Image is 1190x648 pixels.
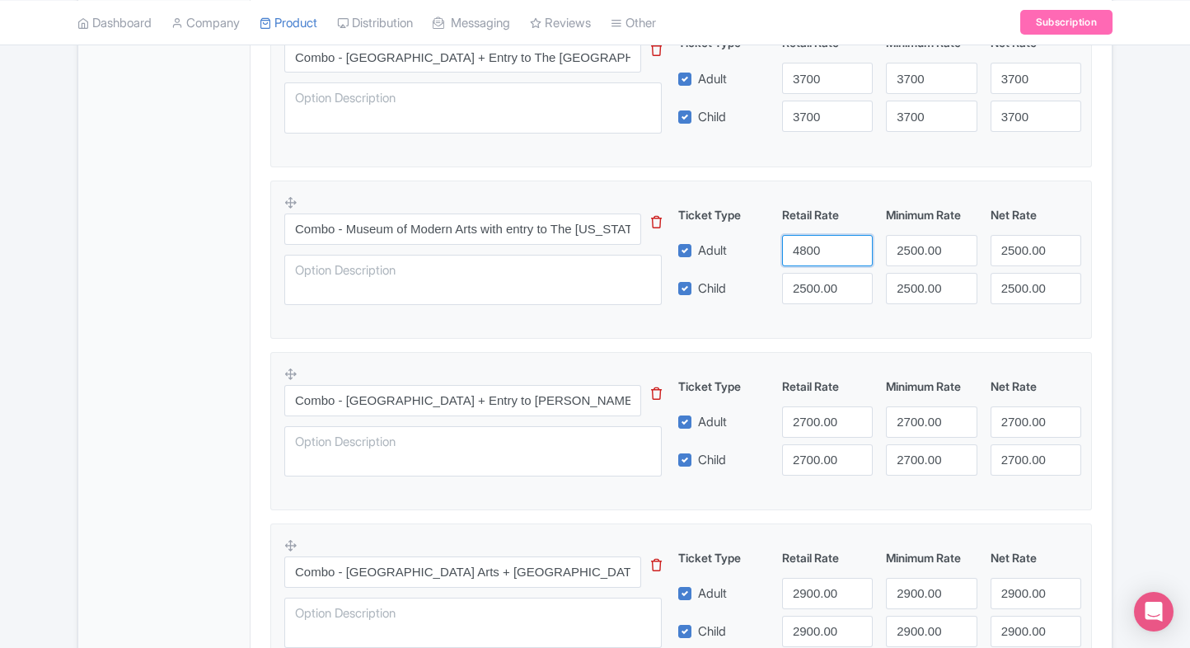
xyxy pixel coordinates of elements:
input: 0.0 [886,444,977,476]
input: 0.0 [991,406,1081,438]
label: Adult [698,413,727,432]
input: 0.0 [886,616,977,647]
input: 0.0 [886,101,977,132]
div: Minimum Rate [879,549,983,566]
a: Subscription [1020,10,1113,35]
div: Retail Rate [775,549,879,566]
input: 0.0 [782,578,873,609]
input: 0.0 [991,578,1081,609]
div: Open Intercom Messenger [1134,592,1174,632]
div: Minimum Rate [879,206,983,223]
input: 0.0 [782,235,873,266]
input: 0.0 [782,616,873,647]
input: 0.0 [886,578,977,609]
label: Child [698,279,726,298]
input: 0.0 [782,101,873,132]
input: 0.0 [991,273,1081,304]
label: Adult [698,70,727,89]
input: Option Name [284,41,641,73]
input: 0.0 [886,63,977,94]
input: 0.0 [782,63,873,94]
div: Net Rate [984,549,1088,566]
div: Ticket Type [672,206,775,223]
label: Adult [698,242,727,261]
input: 0.0 [991,101,1081,132]
div: Net Rate [984,378,1088,395]
input: Option Name [284,214,641,245]
input: 0.0 [991,444,1081,476]
label: Child [698,622,726,641]
input: 0.0 [782,406,873,438]
div: Net Rate [984,206,1088,223]
input: 0.0 [991,616,1081,647]
input: 0.0 [886,235,977,266]
div: Retail Rate [775,378,879,395]
div: Retail Rate [775,206,879,223]
input: Option Name [284,385,641,416]
input: Option Name [284,556,641,588]
input: 0.0 [782,273,873,304]
label: Adult [698,585,727,603]
input: 0.0 [991,235,1081,266]
label: Child [698,108,726,127]
input: 0.0 [886,406,977,438]
input: 0.0 [886,273,977,304]
div: Ticket Type [672,378,775,395]
input: 0.0 [991,63,1081,94]
div: Ticket Type [672,549,775,566]
div: Minimum Rate [879,378,983,395]
input: 0.0 [782,444,873,476]
label: Child [698,451,726,470]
